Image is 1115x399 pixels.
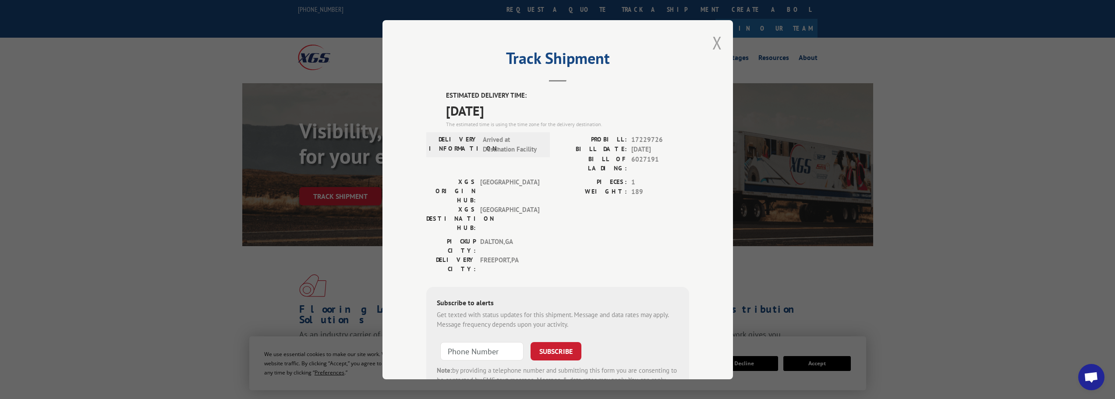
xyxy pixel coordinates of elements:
label: WEIGHT: [558,187,627,197]
div: Open chat [1078,364,1104,390]
div: The estimated time is using the time zone for the delivery destination. [446,120,689,128]
button: SUBSCRIBE [531,342,581,360]
label: PICKUP CITY: [426,237,476,255]
strong: Note: [437,366,452,374]
label: XGS ORIGIN HUB: [426,177,476,205]
span: 1 [631,177,689,187]
span: 17229726 [631,134,689,145]
div: Subscribe to alerts [437,297,679,310]
label: PROBILL: [558,134,627,145]
div: Get texted with status updates for this shipment. Message and data rates may apply. Message frequ... [437,310,679,329]
label: ESTIMATED DELIVERY TIME: [446,91,689,101]
span: Arrived at Destination Facility [483,134,542,154]
span: 189 [631,187,689,197]
div: by providing a telephone number and submitting this form you are consenting to be contacted by SM... [437,365,679,395]
label: BILL OF LADING: [558,154,627,173]
h2: Track Shipment [426,52,689,69]
span: 6027191 [631,154,689,173]
span: [DATE] [631,145,689,155]
label: DELIVERY CITY: [426,255,476,273]
input: Phone Number [440,342,524,360]
span: DALTON , GA [480,237,539,255]
label: BILL DATE: [558,145,627,155]
span: [GEOGRAPHIC_DATA] [480,177,539,205]
label: PIECES: [558,177,627,187]
label: XGS DESTINATION HUB: [426,205,476,232]
label: DELIVERY INFORMATION: [429,134,478,154]
span: [GEOGRAPHIC_DATA] [480,205,539,232]
button: Close modal [712,31,722,54]
span: [DATE] [446,100,689,120]
span: FREEPORT , PA [480,255,539,273]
